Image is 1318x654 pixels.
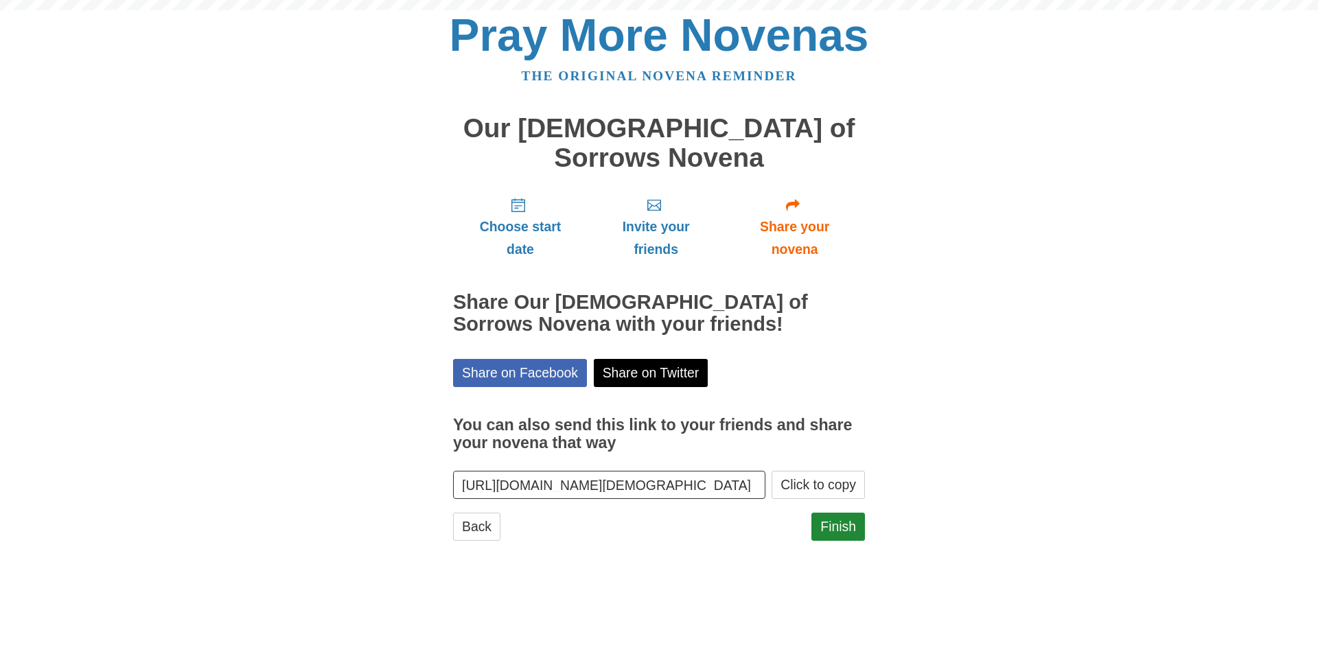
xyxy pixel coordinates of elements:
[453,186,588,268] a: Choose start date
[588,186,724,268] a: Invite your friends
[738,215,851,261] span: Share your novena
[450,10,869,60] a: Pray More Novenas
[467,215,574,261] span: Choose start date
[453,513,500,541] a: Back
[453,292,865,336] h2: Share Our [DEMOGRAPHIC_DATA] of Sorrows Novena with your friends!
[724,186,865,268] a: Share your novena
[811,513,865,541] a: Finish
[453,114,865,172] h1: Our [DEMOGRAPHIC_DATA] of Sorrows Novena
[601,215,710,261] span: Invite your friends
[453,417,865,452] h3: You can also send this link to your friends and share your novena that way
[453,359,587,387] a: Share on Facebook
[522,69,797,83] a: The original novena reminder
[594,359,708,387] a: Share on Twitter
[772,471,865,499] button: Click to copy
